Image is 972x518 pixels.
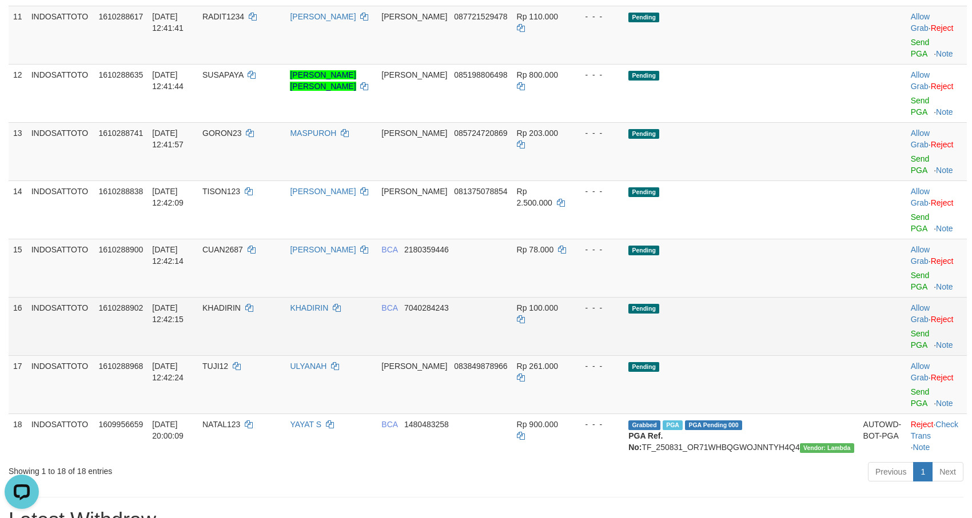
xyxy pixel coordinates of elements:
td: 12 [9,64,27,122]
td: · · [906,413,967,457]
a: Allow Grab [911,245,930,266]
td: INDOSATTOTO [27,64,94,122]
span: [DATE] 12:42:24 [152,362,184,382]
span: Rp 78.000 [517,245,554,254]
a: Next [932,462,963,481]
span: GORON23 [202,129,241,138]
td: TF_250831_OR71WHBQGWOJNNTYH4Q4 [624,413,858,457]
span: [DATE] 12:42:09 [152,187,184,207]
span: Pending [628,187,659,197]
span: BCA [381,245,397,254]
span: [DATE] 12:41:41 [152,12,184,33]
td: 11 [9,6,27,64]
span: Copy 087721529478 to clipboard [454,12,507,21]
a: Reject [931,140,954,149]
div: - - - [576,127,619,139]
td: INDOSATTOTO [27,355,94,413]
td: · [906,64,967,122]
span: SUSAPAYA [202,70,244,79]
a: Note [913,443,930,452]
span: 1610288900 [98,245,143,254]
td: 18 [9,413,27,457]
b: PGA Ref. No: [628,431,663,452]
span: TISON123 [202,187,240,196]
a: Allow Grab [911,12,930,33]
span: TUJI12 [202,362,228,371]
a: Allow Grab [911,362,930,382]
a: Note [936,282,953,291]
a: Send PGA [911,154,930,175]
span: [DATE] 20:00:09 [152,420,184,440]
td: INDOSATTOTO [27,180,94,239]
span: · [911,70,931,91]
td: INDOSATTOTO [27,413,94,457]
span: [PERSON_NAME] [381,187,447,196]
span: 1610288635 [98,70,143,79]
span: NATAL123 [202,420,240,429]
a: Reject [931,82,954,91]
a: MASPUROH [290,129,336,138]
span: 1609956659 [98,420,143,429]
a: Send PGA [911,96,930,117]
div: - - - [576,244,619,255]
span: Copy 083849878966 to clipboard [454,362,507,371]
span: Marked by bykanggota1 [663,420,683,430]
a: Send PGA [911,271,930,291]
td: · [906,122,967,180]
div: - - - [576,419,619,430]
span: [DATE] 12:41:44 [152,70,184,91]
a: Previous [868,462,914,481]
span: [PERSON_NAME] [381,70,447,79]
a: Send PGA [911,212,930,233]
button: Open LiveChat chat widget [5,5,39,39]
span: Rp 100.000 [517,303,558,312]
span: BCA [381,420,397,429]
span: [PERSON_NAME] [381,362,447,371]
span: RADIT1234 [202,12,244,21]
a: [PERSON_NAME] [PERSON_NAME] [290,70,356,91]
a: [PERSON_NAME] [290,245,356,254]
span: Rp 110.000 [517,12,558,21]
a: Reject [931,23,954,33]
a: 1 [913,462,933,481]
a: Note [936,107,953,117]
a: Allow Grab [911,70,930,91]
span: Vendor URL: https://order7.1velocity.biz [800,443,854,453]
span: 1610288838 [98,187,143,196]
a: Send PGA [911,329,930,350]
span: BCA [381,303,397,312]
a: Allow Grab [911,129,930,149]
span: CUAN2687 [202,245,243,254]
td: · [906,355,967,413]
td: · [906,6,967,64]
span: Rp 2.500.000 [517,187,552,207]
span: Copy 1480483258 to clipboard [404,420,449,429]
span: Grabbed [628,420,660,430]
td: · [906,180,967,239]
span: Rp 900.000 [517,420,558,429]
a: ULYANAH [290,362,326,371]
span: 1610288617 [98,12,143,21]
a: Note [936,224,953,233]
span: · [911,245,931,266]
div: Showing 1 to 18 of 18 entries [9,461,396,477]
span: Pending [628,129,659,139]
td: 16 [9,297,27,355]
td: 17 [9,355,27,413]
a: Reject [931,198,954,207]
div: - - - [576,360,619,372]
span: Copy 081375078854 to clipboard [454,187,507,196]
span: Copy 085724720869 to clipboard [454,129,507,138]
a: Allow Grab [911,187,930,207]
span: [PERSON_NAME] [381,12,447,21]
span: Copy 085198806498 to clipboard [454,70,507,79]
a: Allow Grab [911,303,930,324]
div: - - - [576,302,619,314]
td: 15 [9,239,27,297]
a: Send PGA [911,387,930,408]
td: · [906,239,967,297]
div: - - - [576,186,619,197]
a: [PERSON_NAME] [290,187,356,196]
a: Reject [931,256,954,266]
a: Reject [911,420,934,429]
